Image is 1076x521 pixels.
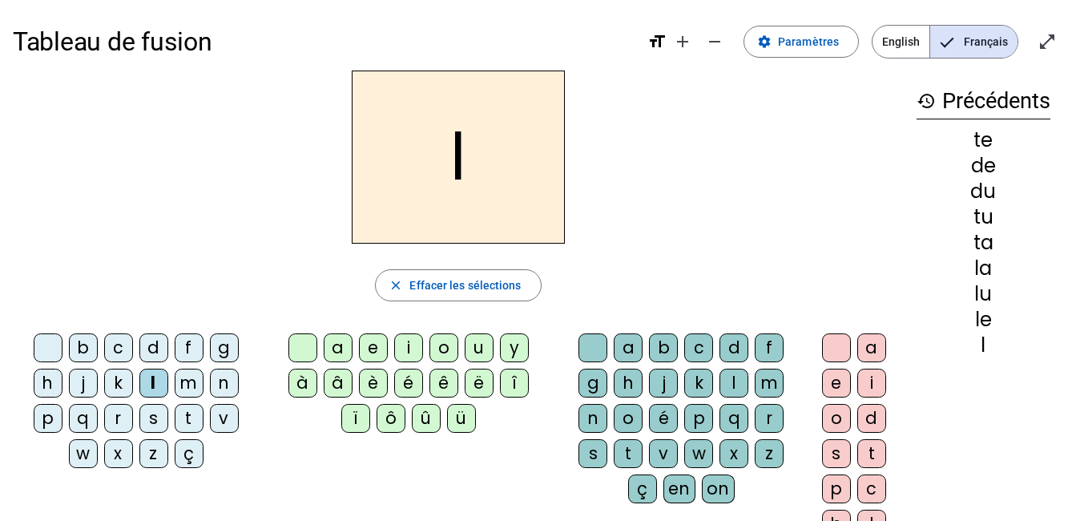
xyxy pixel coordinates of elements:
div: b [649,333,678,362]
div: r [755,404,784,433]
div: s [139,404,168,433]
div: ê [429,369,458,398]
button: Paramètres [744,26,859,58]
div: ï [341,404,370,433]
mat-icon: add [673,32,692,51]
mat-icon: open_in_full [1038,32,1057,51]
div: i [394,333,423,362]
div: t [614,439,643,468]
div: î [500,369,529,398]
div: û [412,404,441,433]
div: ü [447,404,476,433]
div: en [663,475,695,503]
div: p [684,404,713,433]
span: English [872,26,929,58]
div: à [288,369,317,398]
div: de [917,156,1050,176]
div: lu [917,285,1050,304]
div: a [324,333,353,362]
div: ç [175,439,204,468]
div: x [104,439,133,468]
div: g [578,369,607,398]
h2: l [352,71,565,244]
div: d [857,404,886,433]
div: w [69,439,98,468]
div: t [175,404,204,433]
div: v [649,439,678,468]
div: é [394,369,423,398]
div: h [34,369,62,398]
div: j [69,369,98,398]
mat-button-toggle-group: Language selection [872,25,1018,59]
div: m [175,369,204,398]
mat-icon: settings [757,34,772,49]
button: Diminuer la taille de la police [699,26,731,58]
div: i [857,369,886,398]
div: ë [465,369,494,398]
div: f [755,333,784,362]
div: c [104,333,133,362]
div: l [917,336,1050,355]
div: g [210,333,239,362]
div: tu [917,208,1050,227]
div: ta [917,233,1050,252]
div: m [755,369,784,398]
span: Français [930,26,1018,58]
div: b [69,333,98,362]
div: o [429,333,458,362]
div: â [324,369,353,398]
div: f [175,333,204,362]
mat-icon: close [389,278,403,293]
div: t [857,439,886,468]
div: z [139,439,168,468]
div: a [857,333,886,362]
div: l [719,369,748,398]
h3: Précédents [917,83,1050,119]
div: s [578,439,607,468]
div: te [917,131,1050,150]
button: Effacer les sélections [375,269,541,301]
div: du [917,182,1050,201]
div: k [684,369,713,398]
div: v [210,404,239,433]
div: a [614,333,643,362]
div: p [822,475,851,503]
button: Entrer en plein écran [1031,26,1063,58]
div: c [857,475,886,503]
mat-icon: format_size [647,32,667,51]
span: Effacer les sélections [409,276,521,295]
div: c [684,333,713,362]
div: w [684,439,713,468]
div: q [719,404,748,433]
div: o [822,404,851,433]
div: y [500,333,529,362]
div: z [755,439,784,468]
div: h [614,369,643,398]
div: o [614,404,643,433]
div: q [69,404,98,433]
div: d [719,333,748,362]
div: l [139,369,168,398]
div: n [578,404,607,433]
div: on [702,475,735,503]
div: ô [377,404,405,433]
div: é [649,404,678,433]
button: Augmenter la taille de la police [667,26,699,58]
div: r [104,404,133,433]
div: n [210,369,239,398]
span: Paramètres [778,32,839,51]
mat-icon: remove [705,32,724,51]
div: le [917,310,1050,329]
div: d [139,333,168,362]
div: è [359,369,388,398]
div: u [465,333,494,362]
div: j [649,369,678,398]
div: la [917,259,1050,278]
div: k [104,369,133,398]
div: p [34,404,62,433]
div: e [359,333,388,362]
div: s [822,439,851,468]
mat-icon: history [917,91,936,111]
div: x [719,439,748,468]
div: ç [628,475,657,503]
